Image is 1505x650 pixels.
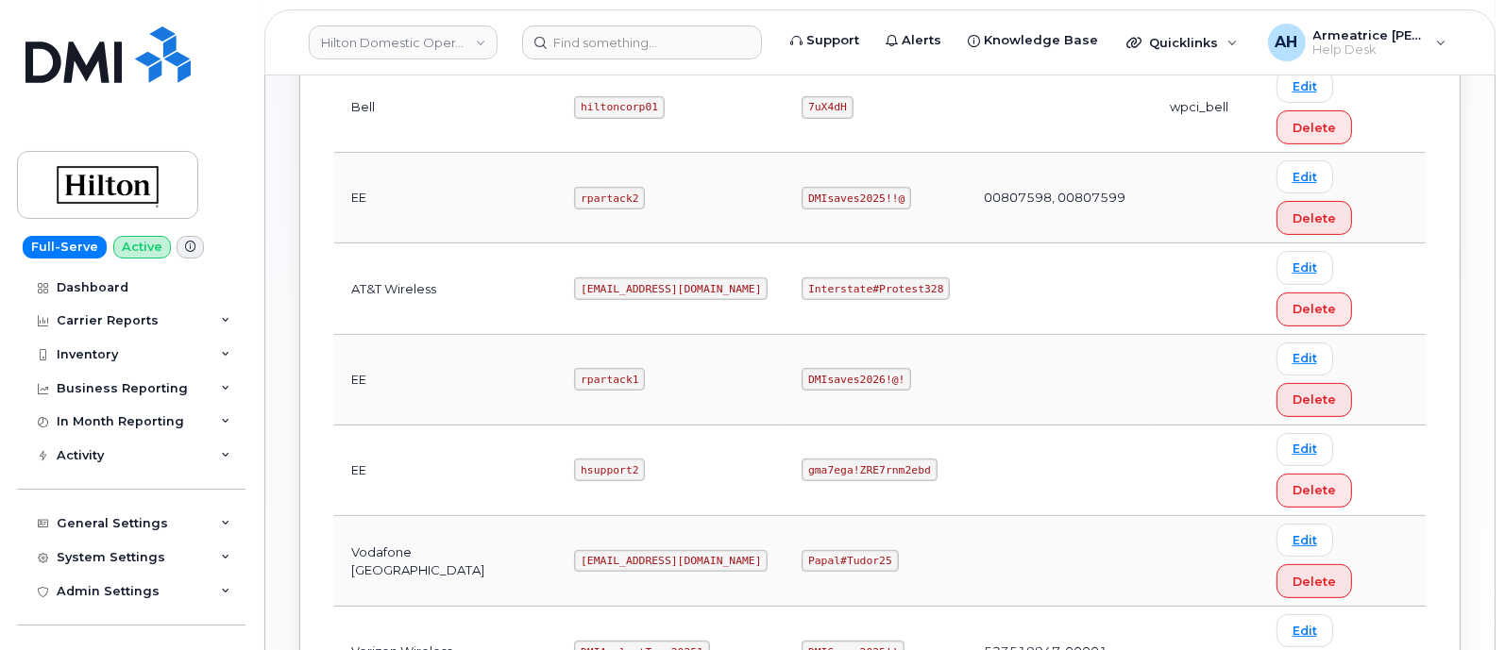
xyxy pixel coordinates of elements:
[777,22,872,59] a: Support
[1423,568,1491,636] iframe: Messenger Launcher
[802,458,937,481] code: gma7ega!ZRE7rnm2ebd
[806,31,859,50] span: Support
[1277,342,1333,375] a: Edit
[1255,24,1460,61] div: Armeatrice Hargro
[1293,119,1336,137] span: Delete
[1277,201,1352,235] button: Delete
[1277,110,1352,144] button: Delete
[334,516,557,607] td: Vodafone [GEOGRAPHIC_DATA]
[1113,24,1251,61] div: Quicklinks
[574,96,664,119] code: hiltoncorp01
[802,368,911,391] code: DMIsaves2026!@!
[902,31,941,50] span: Alerts
[967,153,1153,243] td: 00807598, 00807599
[1277,160,1333,193] a: Edit
[955,22,1111,59] a: Knowledge Base
[1153,62,1259,153] td: wpci_bell
[1293,573,1336,591] span: Delete
[1276,31,1298,54] span: AH
[1277,251,1333,284] a: Edit
[872,22,955,59] a: Alerts
[334,153,557,243] td: EE
[1313,42,1427,58] span: Help Desk
[1293,300,1336,318] span: Delete
[574,187,645,209] code: rpartack2
[802,187,911,209] code: DMIsaves2025!!@
[1313,27,1427,42] span: Armeatrice [PERSON_NAME]
[1149,35,1218,50] span: Quicklinks
[334,62,557,153] td: Bell
[1277,292,1352,326] button: Delete
[1293,209,1336,227] span: Delete
[309,25,498,59] a: Hilton Domestic Operating Company Inc
[1277,70,1333,103] a: Edit
[334,243,557,334] td: AT&T Wireless
[802,96,853,119] code: 7uX4dH
[574,368,645,391] code: rpartack1
[574,277,768,300] code: [EMAIL_ADDRESS][DOMAIN_NAME]
[334,425,557,516] td: EE
[334,335,557,425] td: EE
[1277,614,1333,647] a: Edit
[802,277,950,300] code: Interstate#Protest328
[1293,481,1336,499] span: Delete
[1277,433,1333,466] a: Edit
[522,25,762,59] input: Find something...
[1277,383,1352,417] button: Delete
[574,458,645,481] code: hsupport2
[574,550,768,573] code: [EMAIL_ADDRESS][DOMAIN_NAME]
[1277,474,1352,508] button: Delete
[802,550,898,573] code: Papal#Tudor25
[1293,391,1336,408] span: Delete
[1277,564,1352,598] button: Delete
[984,31,1098,50] span: Knowledge Base
[1277,524,1333,557] a: Edit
